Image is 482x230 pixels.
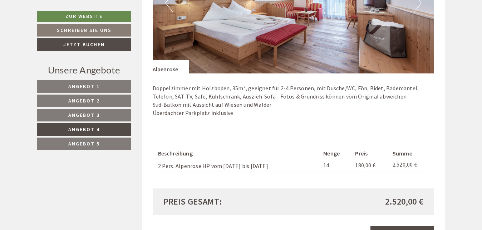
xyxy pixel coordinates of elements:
span: 2.520,00 € [385,196,423,208]
span: Angebot 3 [68,112,100,118]
div: Preis gesamt: [158,196,294,208]
a: Jetzt buchen [37,38,131,51]
small: 15:17 [11,35,113,40]
p: Doppelzimmer mit Holzboden, 35m², geeignet für 2-4 Personen, mit Dusche/WC, Fön, Bidet, Bademante... [153,84,434,117]
div: [GEOGRAPHIC_DATA] [11,21,113,27]
th: Summe [390,148,429,159]
span: Angebot 5 [68,140,100,147]
div: Unsere Angebote [37,63,131,77]
th: Beschreibung [158,148,321,159]
th: Menge [320,148,352,159]
div: Alpenrose [153,60,189,73]
a: Zur Website [37,11,131,22]
td: 2.520,00 € [390,159,429,172]
a: Schreiben Sie uns [37,24,131,37]
div: Guten Tag, wie können wir Ihnen helfen? [6,20,117,42]
span: Angebot 1 [68,83,100,90]
td: 14 [320,159,352,172]
span: 180,00 € [355,162,375,169]
button: Senden [239,189,282,201]
td: 2 Pers. Alpenrose HP vom [DATE] bis [DATE] [158,159,321,172]
div: [DATE] [128,6,154,18]
span: Angebot 2 [68,97,100,104]
th: Preis [352,148,389,159]
span: Angebot 4 [68,126,100,133]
